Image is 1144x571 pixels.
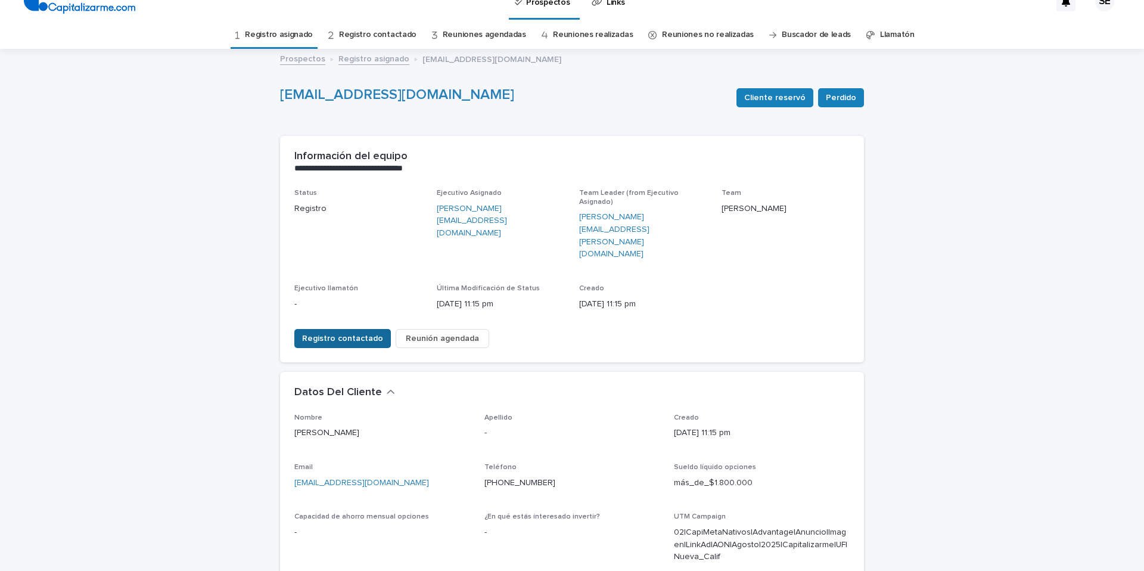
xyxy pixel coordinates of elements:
p: [PERSON_NAME] [294,427,470,439]
a: Prospectos [280,51,325,65]
p: - [484,526,660,539]
p: [DATE] 11:15 pm [674,427,850,439]
span: Teléfono [484,464,517,471]
a: [EMAIL_ADDRESS][DOMAIN_NAME] [280,88,514,102]
a: [PERSON_NAME][EMAIL_ADDRESS][DOMAIN_NAME] [437,203,565,240]
a: [EMAIL_ADDRESS][DOMAIN_NAME] [294,479,429,487]
p: más_de_$1.800.000 [674,477,850,489]
p: - [294,298,422,311]
a: Reuniones realizadas [553,21,633,49]
a: Buscador de leads [782,21,851,49]
h2: Información del equipo [294,150,408,163]
button: Registro contactado [294,329,391,348]
span: Perdido [826,92,856,104]
span: Creado [674,414,699,421]
span: Capacidad de ahorro mensual opciones [294,513,429,520]
a: Reuniones no realizadas [662,21,754,49]
a: Reuniones agendadas [443,21,526,49]
a: Registro asignado [338,51,409,65]
a: Registro contactado [339,21,416,49]
p: [DATE] 11:15 pm [437,298,565,311]
span: Ejecutivo llamatón [294,285,358,292]
span: ¿En qué estás interesado invertir? [484,513,600,520]
span: Sueldo líquido opciones [674,464,756,471]
span: Creado [579,285,604,292]
p: - [484,427,660,439]
span: Última Modificación de Status [437,285,540,292]
p: [PERSON_NAME] [722,203,850,215]
h2: Datos Del Cliente [294,386,382,399]
a: Llamatón [880,21,915,49]
span: Cliente reservó [744,92,806,104]
span: Ejecutivo Asignado [437,190,502,197]
p: [EMAIL_ADDRESS][DOMAIN_NAME] [422,52,561,65]
p: [DATE] 11:15 pm [579,298,707,311]
button: Datos Del Cliente [294,386,395,399]
span: Status [294,190,317,197]
span: Nombre [294,414,322,421]
a: [PHONE_NUMBER] [484,479,555,487]
span: Apellido [484,414,512,421]
p: 02|CapiMetaNativos|Advantage|Anuncio|Imagen|LinkAd|AON|Agosto|2025|Capitalizarme|UF|Nueva_Calif [674,526,850,563]
span: Email [294,464,313,471]
button: Reunión agendada [396,329,489,348]
span: Reunión agendada [406,333,479,345]
span: Team [722,190,741,197]
span: Team Leader (from Ejecutivo Asignado) [579,190,679,205]
a: Registro asignado [245,21,313,49]
p: - [294,526,470,539]
p: Registro [294,203,422,215]
button: Perdido [818,88,864,107]
a: [PERSON_NAME][EMAIL_ADDRESS][PERSON_NAME][DOMAIN_NAME] [579,211,707,260]
span: Registro contactado [302,333,383,345]
span: UTM Campaign [674,513,726,520]
button: Cliente reservó [736,88,813,107]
